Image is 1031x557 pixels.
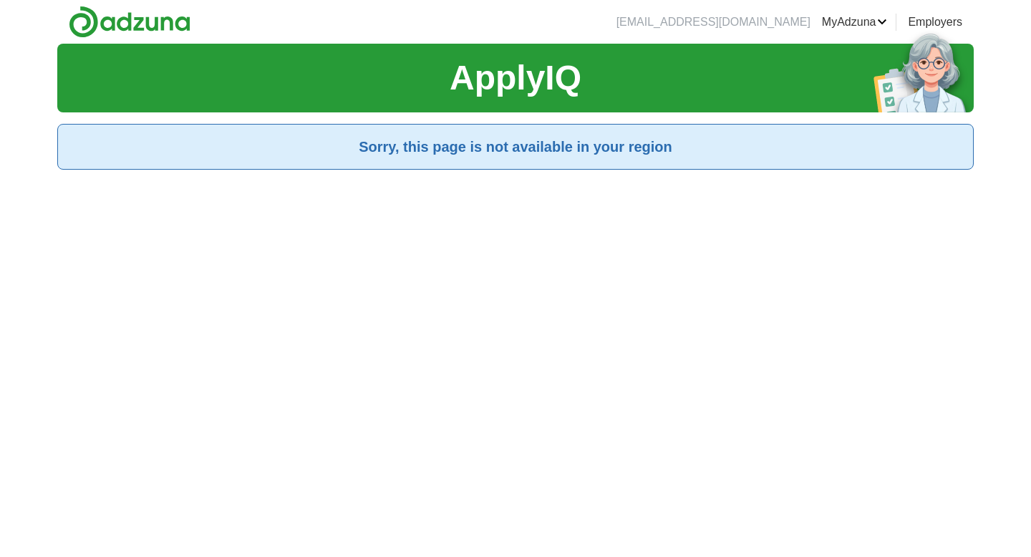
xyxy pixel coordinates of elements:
[450,52,581,104] h1: ApplyIQ
[908,14,962,31] a: Employers
[69,6,190,38] img: Adzuna logo
[822,14,888,31] a: MyAdzuna
[616,14,810,31] li: [EMAIL_ADDRESS][DOMAIN_NAME]
[69,136,962,158] h2: Sorry, this page is not available in your region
